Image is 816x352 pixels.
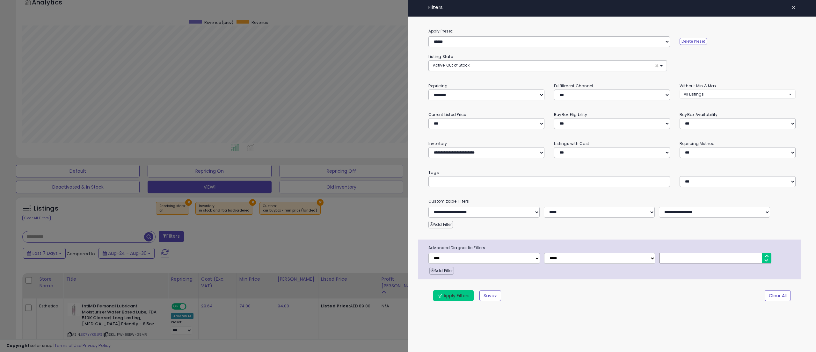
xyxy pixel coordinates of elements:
[428,5,796,10] h4: Filters
[424,28,800,35] label: Apply Preset:
[765,290,791,301] button: Clear All
[433,290,474,301] button: Apply Filters
[791,3,796,12] span: ×
[429,267,454,275] button: Add Filter
[428,221,453,228] button: Add Filter
[789,3,798,12] button: ×
[428,54,453,59] small: Listing State
[428,83,448,89] small: Repricing
[433,62,470,68] span: Active, Out of Stock
[680,83,716,89] small: Without Min & Max
[424,244,801,251] span: Advanced Diagnostic Filters
[424,169,800,176] small: Tags
[429,61,667,71] button: Active, Out of Stock ×
[554,83,593,89] small: Fulfillment Channel
[424,198,800,205] small: Customizable Filters
[554,141,589,146] small: Listings with Cost
[684,91,704,97] span: All Listings
[554,112,587,117] small: BuyBox Eligibility
[655,62,659,69] span: ×
[479,290,501,301] button: Save
[680,90,796,99] button: All Listings
[680,38,707,45] button: Delete Preset
[680,141,715,146] small: Repricing Method
[680,112,718,117] small: BuyBox Availability
[428,141,447,146] small: Inventory
[428,112,466,117] small: Current Listed Price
